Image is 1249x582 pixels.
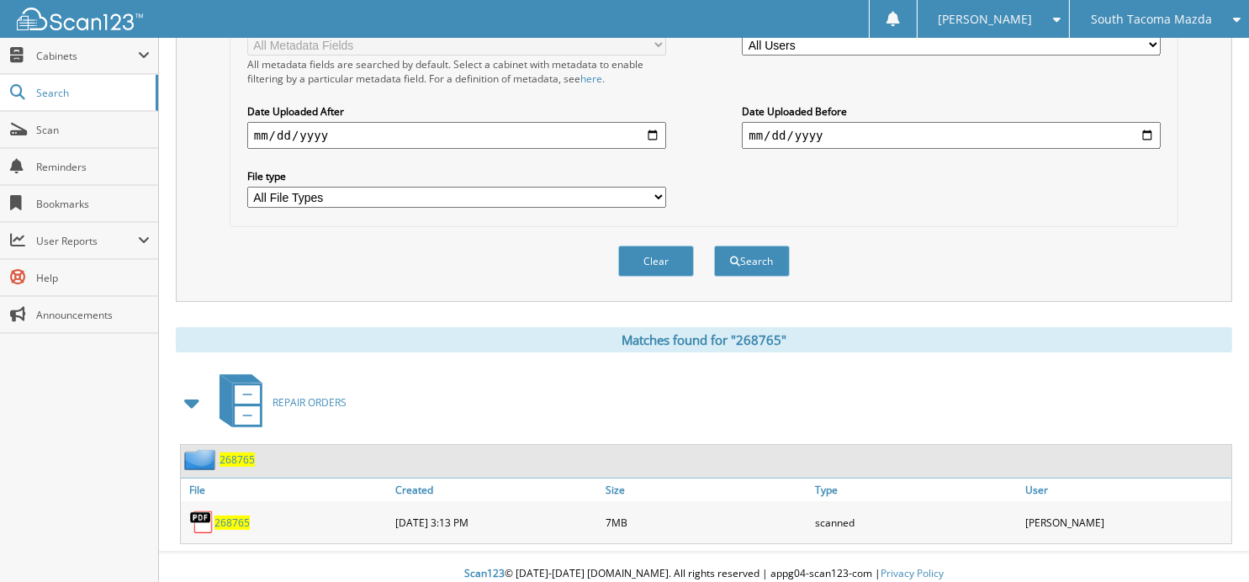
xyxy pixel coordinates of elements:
[184,449,220,470] img: folder2.png
[247,122,666,149] input: start
[36,49,138,63] span: Cabinets
[391,505,601,539] div: [DATE] 3:13 PM
[391,479,601,501] a: Created
[1021,505,1231,539] div: [PERSON_NAME]
[36,123,150,137] span: Scan
[36,160,150,174] span: Reminders
[601,505,812,539] div: 7MB
[938,14,1032,24] span: [PERSON_NAME]
[811,479,1021,501] a: Type
[181,479,391,501] a: File
[742,104,1161,119] label: Date Uploaded Before
[220,452,255,467] a: 268765
[189,510,214,535] img: PDF.png
[1165,501,1249,582] iframe: Chat Widget
[36,234,138,248] span: User Reports
[247,104,666,119] label: Date Uploaded After
[247,169,666,183] label: File type
[714,246,790,277] button: Search
[247,57,666,86] div: All metadata fields are searched by default. Select a cabinet with metadata to enable filtering b...
[601,479,812,501] a: Size
[36,197,150,211] span: Bookmarks
[618,246,694,277] button: Clear
[36,308,150,322] span: Announcements
[881,566,944,580] a: Privacy Policy
[742,122,1161,149] input: end
[1091,14,1212,24] span: South Tacoma Mazda
[36,271,150,285] span: Help
[1021,479,1231,501] a: User
[36,86,147,100] span: Search
[17,8,143,30] img: scan123-logo-white.svg
[464,566,505,580] span: Scan123
[214,516,250,530] a: 268765
[273,395,347,410] span: REPAIR ORDERS
[176,327,1232,352] div: Matches found for "268765"
[580,71,602,86] a: here
[811,505,1021,539] div: scanned
[209,369,347,436] a: REPAIR ORDERS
